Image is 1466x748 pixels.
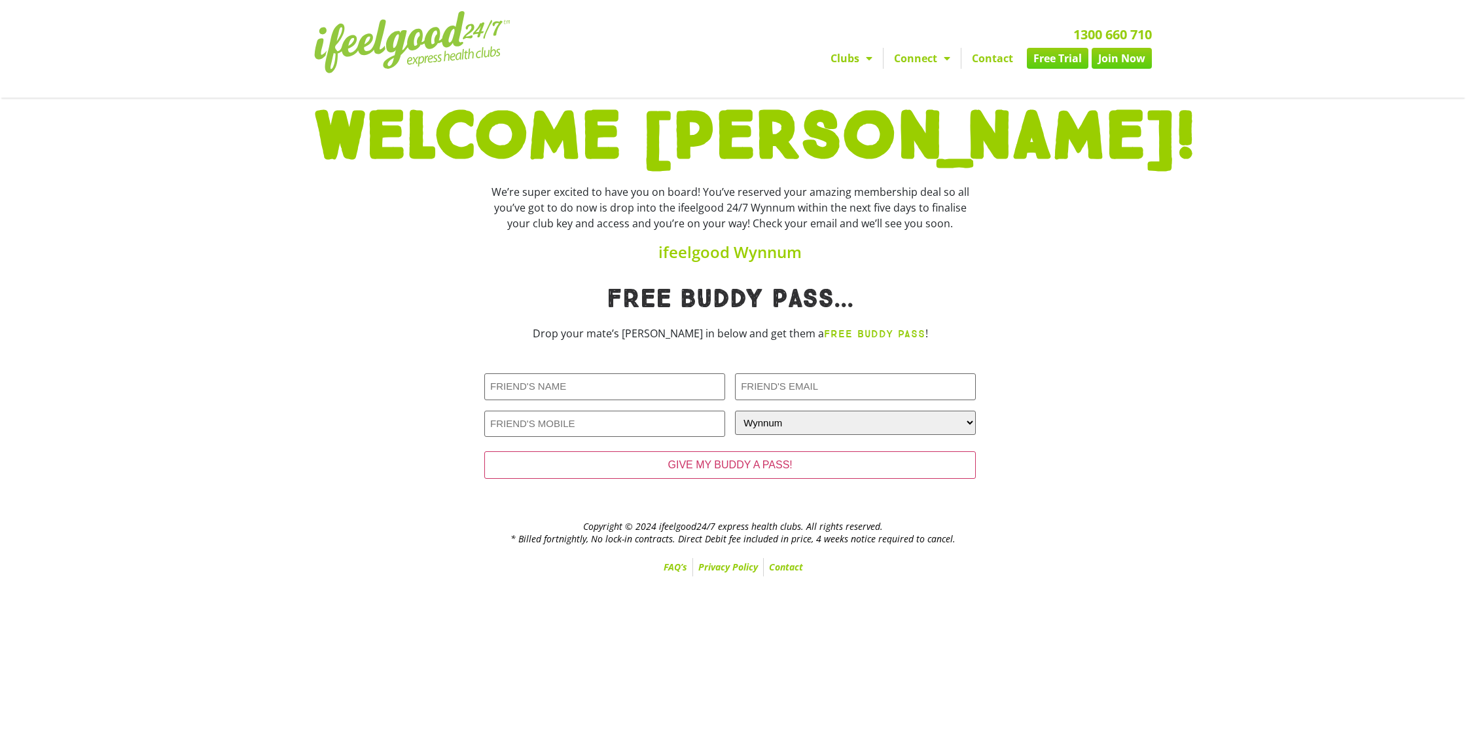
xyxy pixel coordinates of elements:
a: Contact [764,558,808,576]
a: Clubs [820,48,883,69]
a: Join Now [1092,48,1152,69]
nav: Menu [612,48,1152,69]
h2: Copyright © 2024 ifeelgood24/7 express health clubs. All rights reserved. * Billed fortnightly, N... [314,521,1152,544]
p: Drop your mate’s [PERSON_NAME] in below and get them a ! [484,326,976,342]
input: FRIEND'S NAME [484,373,725,400]
input: GIVE MY BUDDY A PASS! [484,451,976,479]
a: Contact [961,48,1024,69]
h1: Free Buddy pass... [484,286,976,312]
a: FAQ’s [658,558,692,576]
input: FRIEND'S MOBILE [484,411,725,438]
a: Connect [884,48,961,69]
input: FRIEND'S EMAIL [735,373,976,400]
div: We’re super excited to have you on board! You’ve reserved your amazing membership deal so all you... [484,184,976,231]
a: 1300 660 710 [1073,26,1152,43]
a: Privacy Policy [693,558,763,576]
a: Free Trial [1027,48,1088,69]
nav: Menu [314,558,1152,576]
h1: WELCOME [PERSON_NAME]! [314,104,1152,171]
strong: FREE BUDDY PASS [824,327,925,340]
h4: ifeelgood Wynnum [484,244,976,260]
